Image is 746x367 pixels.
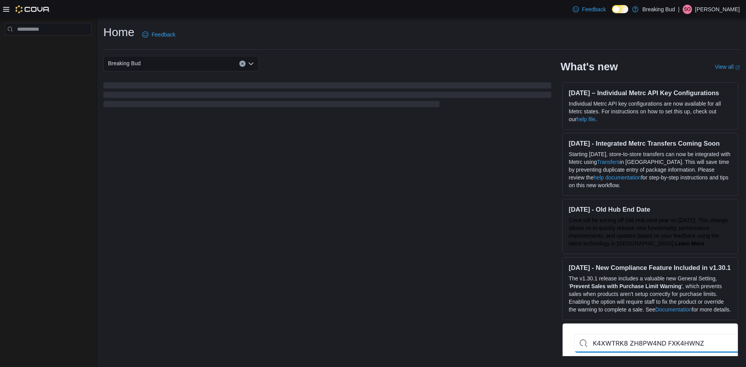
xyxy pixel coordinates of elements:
[582,5,606,13] span: Feedback
[684,5,690,14] span: SO
[139,27,178,42] a: Feedback
[239,61,246,67] button: Clear input
[612,5,628,13] input: Dark Mode
[570,283,682,289] strong: Prevent Sales with Purchase Limit Warning
[569,205,732,213] h3: [DATE] - Old Hub End Date
[561,61,618,73] h2: What's new
[715,64,740,70] a: View allExternal link
[569,89,732,97] h3: [DATE] – Individual Metrc API Key Configurations
[695,5,740,14] p: [PERSON_NAME]
[248,61,254,67] button: Open list of options
[108,59,141,68] span: Breaking Bud
[103,24,134,40] h1: Home
[594,174,641,181] a: help documentation
[152,31,175,38] span: Feedback
[655,306,692,313] a: Documentation
[103,84,551,109] span: Loading
[675,240,704,247] a: Learn More
[569,100,732,123] p: Individual Metrc API key configurations are now available for all Metrc states. For instructions ...
[642,5,675,14] p: Breaking Bud
[569,275,732,313] p: The v1.30.1 release includes a valuable new General Setting, ' ', which prevents sales when produ...
[735,65,740,70] svg: External link
[570,2,609,17] a: Feedback
[597,159,620,165] a: Transfers
[577,116,595,122] a: help file
[678,5,680,14] p: |
[683,5,692,14] div: Sarah Otero
[569,150,732,189] p: Starting [DATE], store-to-store transfers can now be integrated with Metrc using in [GEOGRAPHIC_D...
[569,217,728,247] span: Cova will be turning off Old Hub next year on [DATE]. This change allows us to quickly release ne...
[16,5,50,13] img: Cova
[569,139,732,147] h3: [DATE] - Integrated Metrc Transfers Coming Soon
[569,264,732,271] h3: [DATE] - New Compliance Feature Included in v1.30.1
[5,37,92,56] nav: Complex example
